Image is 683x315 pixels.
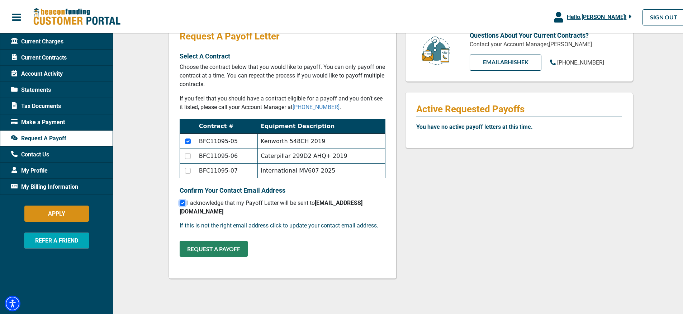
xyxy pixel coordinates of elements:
[196,133,257,148] td: BFC11095-05
[180,240,248,256] button: REQUEST A PAYOFF
[11,165,48,174] span: My Profile
[11,52,67,61] span: Current Contracts
[416,122,533,129] b: You have no active payoff letters at this time.
[470,53,541,70] a: EMAILAbhishek
[258,118,385,133] th: Equipment Description
[470,39,622,48] p: Contact your Account Manager, [PERSON_NAME]
[470,29,622,39] p: Questions About Your Current Contracts?
[180,50,385,60] p: Select A Contract
[33,7,120,25] img: Beacon Funding Customer Portal Logo
[258,163,385,177] td: International MV607 2025
[180,93,385,111] p: If you feel that you should have a contract eligible for a payoff and you don’t see it listed, pl...
[550,57,604,66] a: [PHONE_NUMBER]
[11,101,61,109] span: Tax Documents
[196,148,257,163] td: BFC11095-06
[11,182,78,190] span: My Billing Information
[11,69,63,77] span: Account Activity
[180,62,385,88] p: Choose the contract below that you would like to payoff. You can only payoff one contract at a ti...
[258,148,385,163] td: Caterpillar 299D2 AHQ+ 2019
[24,204,89,221] button: APPLY
[258,133,385,148] td: Kenworth 548CH 2019
[180,184,385,194] p: Confirm Your Contact Email Address
[11,85,51,93] span: Statements
[24,231,89,248] button: REFER A FRIEND
[567,13,626,19] span: Hello, [PERSON_NAME] !
[180,221,378,228] a: If this is not the right email address click to update your contact email address.
[5,295,20,310] div: Accessibility Menu
[11,36,63,45] span: Current Charges
[11,149,49,158] span: Contact Us
[416,102,622,114] p: Active Requested Payoffs
[11,133,66,142] span: Request A Payoff
[180,29,385,41] p: Request A Payoff Letter
[196,163,257,177] td: BFC11095-07
[11,117,65,126] span: Make a Payment
[293,103,340,109] a: [PHONE_NUMBER]
[180,198,362,214] span: I acknowledge that my Payoff Letter will be sent to
[420,35,452,65] img: customer-service.png
[557,58,604,65] span: [PHONE_NUMBER]
[196,118,257,133] th: Contract #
